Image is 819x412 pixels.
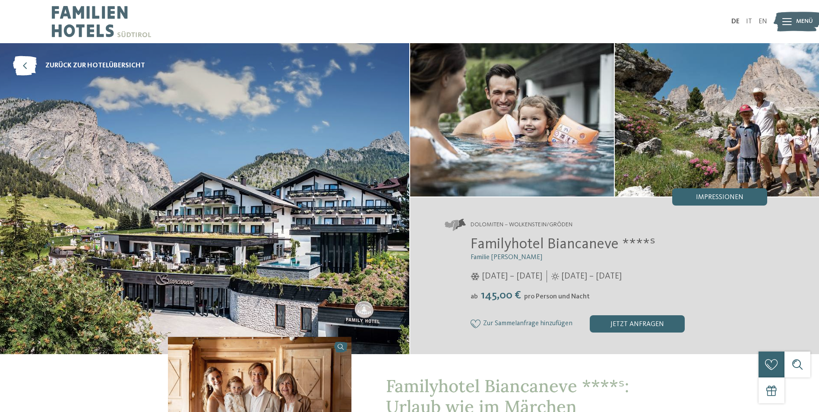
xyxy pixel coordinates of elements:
img: Unser Familienhotel in Wolkenstein: Urlaub wie im Märchen [410,43,614,196]
img: Unser Familienhotel in Wolkenstein: Urlaub wie im Märchen [615,43,819,196]
a: IT [746,18,752,25]
span: ab [471,293,478,300]
div: jetzt anfragen [590,315,685,333]
i: Öffnungszeiten im Sommer [551,273,559,280]
span: [DATE] – [DATE] [561,270,622,282]
span: Dolomiten – Wolkenstein/Gröden [471,221,572,229]
span: Zur Sammelanfrage hinzufügen [483,320,572,328]
a: DE [731,18,740,25]
a: zurück zur Hotelübersicht [13,56,145,76]
span: 145,00 € [479,290,523,301]
span: Familyhotel Biancaneve ****ˢ [471,237,655,252]
span: Impressionen [696,194,743,201]
a: EN [759,18,767,25]
span: [DATE] – [DATE] [482,270,542,282]
span: Menü [796,17,813,26]
span: zurück zur Hotelübersicht [45,61,145,70]
span: pro Person und Nacht [524,293,590,300]
span: Familie [PERSON_NAME] [471,254,542,261]
i: Öffnungszeiten im Winter [471,273,480,280]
